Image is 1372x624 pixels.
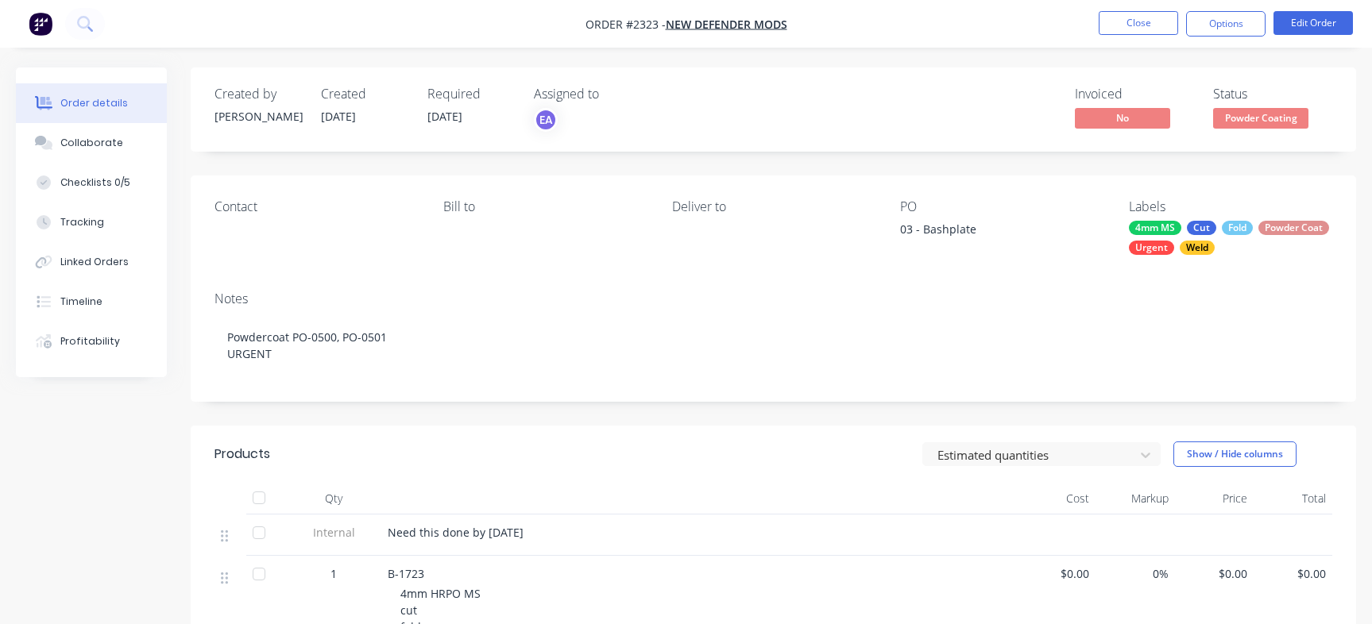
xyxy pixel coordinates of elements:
button: Order details [16,83,167,123]
div: Tracking [60,215,104,229]
span: No [1075,108,1170,128]
button: Collaborate [16,123,167,163]
div: Cost [1017,483,1096,514]
div: Total [1254,483,1332,514]
button: Powder Coating [1213,108,1308,132]
span: 1 [330,565,337,582]
div: Profitability [60,334,120,349]
div: Labels [1129,199,1332,214]
button: Edit Order [1273,11,1353,35]
button: Profitability [16,322,167,361]
button: Show / Hide columns [1173,441,1297,467]
div: Invoiced [1075,87,1194,102]
button: Checklists 0/5 [16,163,167,202]
button: EA [534,108,558,132]
button: Timeline [16,282,167,322]
div: Qty [286,483,381,514]
div: Contact [214,199,418,214]
div: Status [1213,87,1332,102]
div: Created by [214,87,302,102]
div: 4mm MS [1129,221,1181,235]
span: B-1723 [388,566,424,581]
span: Need this done by [DATE] [388,525,524,540]
div: Markup [1096,483,1174,514]
div: Powder Coat [1258,221,1329,235]
div: [PERSON_NAME] [214,108,302,125]
button: Tracking [16,202,167,242]
div: Assigned to [534,87,693,102]
img: Factory [29,12,52,36]
div: Created [321,87,408,102]
button: Linked Orders [16,242,167,282]
span: $0.00 [1023,565,1089,582]
div: Weld [1180,241,1215,255]
div: PO [900,199,1103,214]
div: Price [1175,483,1254,514]
a: New Defender Mods [666,17,787,32]
div: Powdercoat PO-0500, PO-0501 URGENT [214,313,1332,378]
span: Powder Coating [1213,108,1308,128]
span: 0% [1102,565,1168,582]
button: Options [1186,11,1266,37]
span: $0.00 [1260,565,1326,582]
span: $0.00 [1181,565,1247,582]
div: Timeline [60,295,102,309]
div: 03 - Bashplate [900,221,1099,243]
div: Products [214,445,270,464]
div: Collaborate [60,136,123,150]
div: Deliver to [672,199,875,214]
div: Notes [214,291,1332,306]
div: Urgent [1129,241,1174,255]
div: Order details [60,96,128,110]
div: Required [427,87,515,102]
div: Checklists 0/5 [60,175,130,190]
span: Order #2323 - [586,17,666,32]
span: [DATE] [427,109,462,124]
div: Cut [1187,221,1216,235]
span: Internal [292,524,375,541]
div: Fold [1222,221,1253,235]
button: Close [1099,11,1178,35]
span: [DATE] [321,109,356,124]
div: Linked Orders [60,255,129,269]
div: Bill to [443,199,647,214]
